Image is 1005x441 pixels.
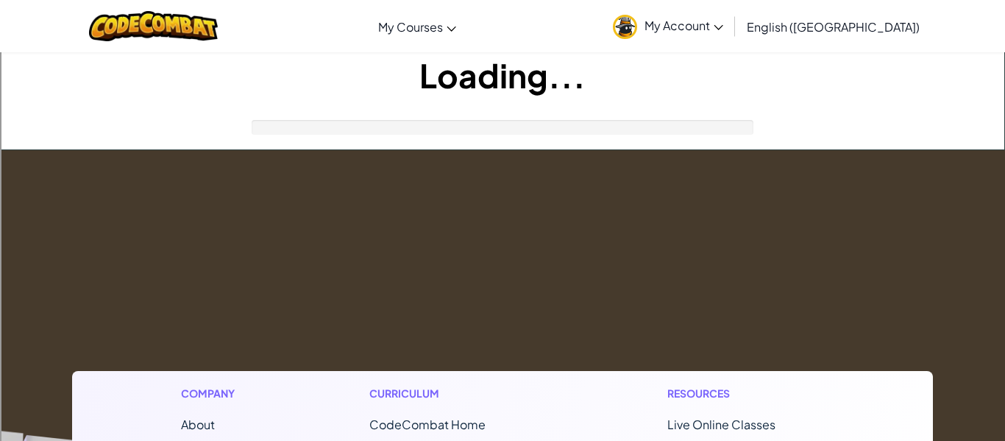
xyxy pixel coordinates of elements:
a: My Courses [371,7,464,46]
a: My Account [606,3,731,49]
span: My Courses [378,19,443,35]
img: CodeCombat logo [89,11,218,41]
span: My Account [644,18,723,33]
a: English ([GEOGRAPHIC_DATA]) [739,7,927,46]
span: English ([GEOGRAPHIC_DATA]) [747,19,920,35]
img: avatar [613,15,637,39]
